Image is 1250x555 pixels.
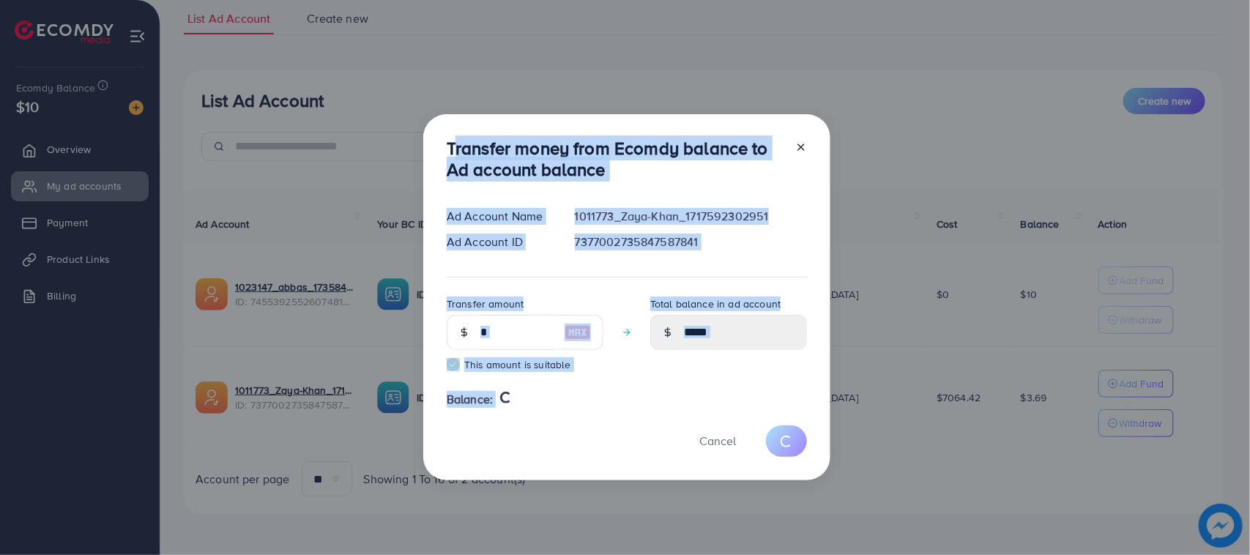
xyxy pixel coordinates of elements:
[681,425,754,457] button: Cancel
[699,433,736,449] span: Cancel
[447,138,784,180] h3: Transfer money from Ecomdy balance to Ad account balance
[447,297,524,311] label: Transfer amount
[447,391,493,408] span: Balance:
[565,324,591,341] img: image
[435,208,563,225] div: Ad Account Name
[447,358,460,371] img: guide
[650,297,781,311] label: Total balance in ad account
[447,357,603,372] small: This amount is suitable
[563,234,819,250] div: 7377002735847587841
[435,234,563,250] div: Ad Account ID
[563,208,819,225] div: 1011773_Zaya-Khan_1717592302951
